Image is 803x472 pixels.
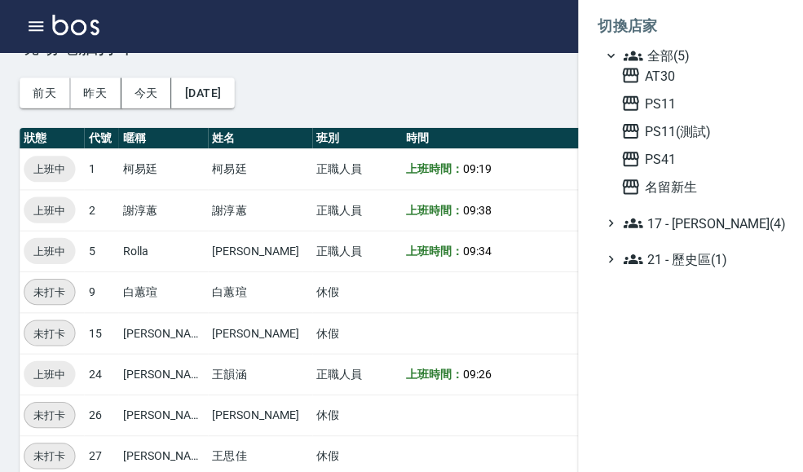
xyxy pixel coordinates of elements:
span: 全部(5) [620,46,777,65]
span: 17 - [PERSON_NAME](4) [620,212,777,232]
li: 切換店家 [594,7,783,46]
span: PS11(測試) [617,121,777,140]
span: AT30 [617,65,777,85]
span: PS11 [617,93,777,112]
span: 名留新生 [617,176,777,196]
span: PS41 [617,148,777,168]
span: 21 - 歷史區(1) [620,248,777,267]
